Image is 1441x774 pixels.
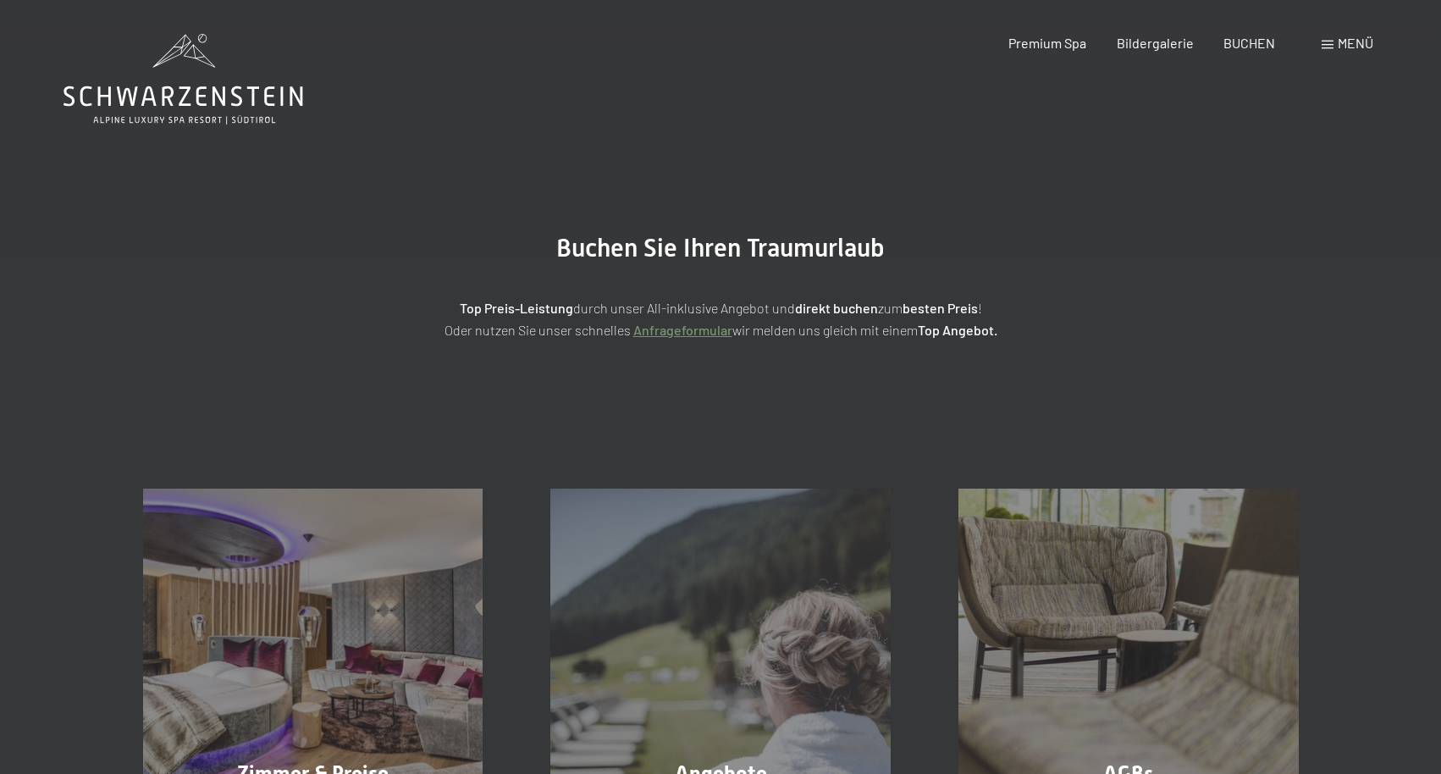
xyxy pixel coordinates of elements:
a: Anfrageformular [633,322,732,338]
a: Premium Spa [1008,35,1086,51]
a: BUCHEN [1223,35,1275,51]
p: durch unser All-inklusive Angebot und zum ! Oder nutzen Sie unser schnelles wir melden uns gleich... [297,297,1144,340]
strong: Top Preis-Leistung [460,300,573,316]
span: Menü [1338,35,1373,51]
strong: Top Angebot. [918,322,997,338]
strong: direkt buchen [795,300,878,316]
a: Bildergalerie [1117,35,1194,51]
span: Buchen Sie Ihren Traumurlaub [556,233,885,263]
strong: besten Preis [903,300,978,316]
